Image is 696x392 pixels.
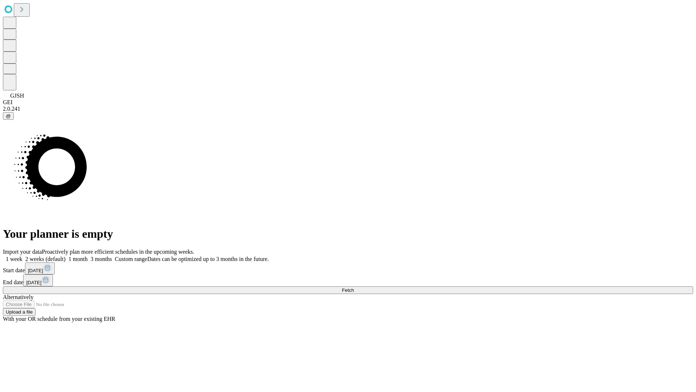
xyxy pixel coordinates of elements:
span: With your OR schedule from your existing EHR [3,316,115,322]
span: 1 week [6,256,22,262]
div: 2.0.241 [3,106,693,112]
span: [DATE] [26,280,41,285]
span: Alternatively [3,294,33,300]
span: 2 weeks (default) [25,256,66,262]
div: End date [3,274,693,286]
span: Dates can be optimized up to 3 months in the future. [147,256,269,262]
h1: Your planner is empty [3,227,693,241]
div: Start date [3,262,693,274]
button: Fetch [3,286,693,294]
span: [DATE] [28,268,43,273]
span: 1 month [69,256,88,262]
span: Fetch [342,287,354,293]
span: Import your data [3,249,42,255]
button: @ [3,112,14,120]
div: GEI [3,99,693,106]
button: Upload a file [3,308,36,316]
span: GJSH [10,93,24,99]
span: Proactively plan more efficient schedules in the upcoming weeks. [42,249,194,255]
span: Custom range [115,256,147,262]
span: @ [6,113,11,119]
button: [DATE] [25,262,55,274]
button: [DATE] [23,274,53,286]
span: 3 months [91,256,112,262]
